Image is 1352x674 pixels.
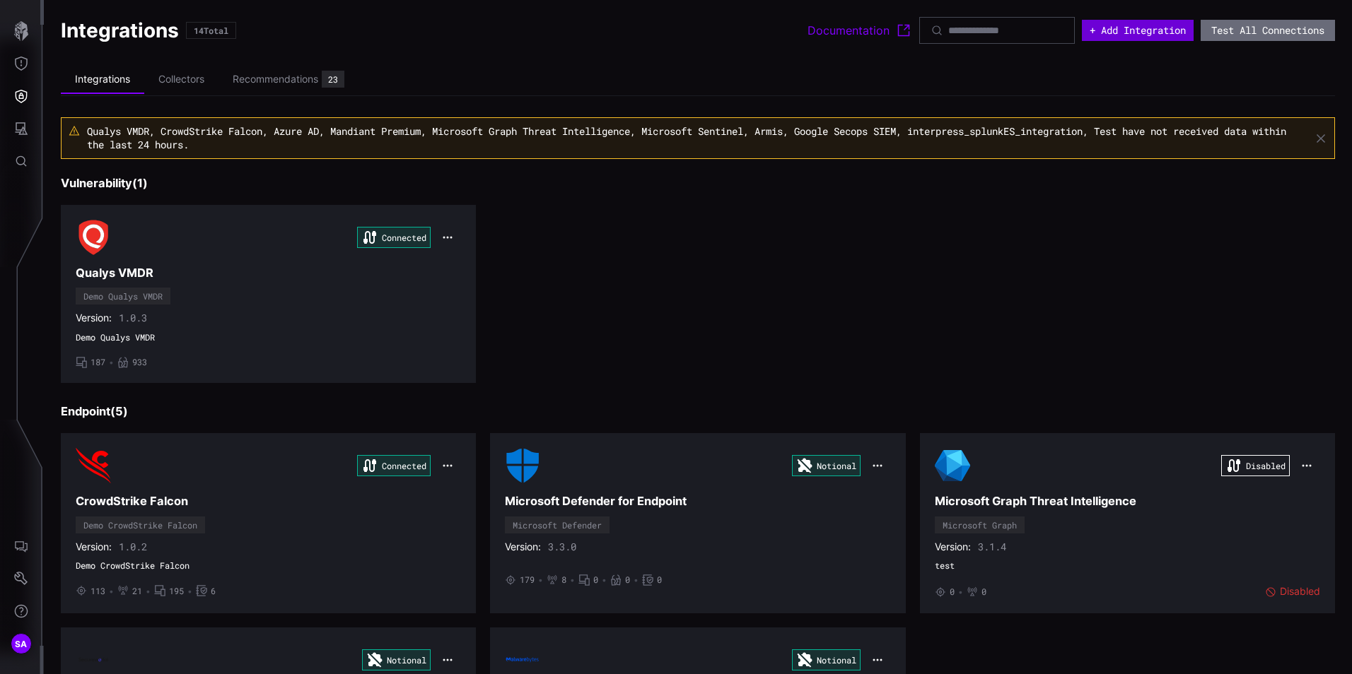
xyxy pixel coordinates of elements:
span: 933 [132,357,147,368]
h3: Qualys VMDR [76,266,461,280]
img: Demo Qualys VMDR [76,220,111,255]
span: • [538,574,543,586]
span: 187 [91,357,105,368]
span: 0 [657,574,662,586]
span: Demo Qualys VMDR [76,332,461,343]
h3: Microsoft Defender for Endpoint [505,494,890,509]
span: 1.0.2 [119,540,147,553]
button: Test All Connections [1201,20,1335,41]
img: Microsoft Graph [935,448,970,483]
div: Notional [792,649,861,670]
h3: Endpoint ( 5 ) [61,404,1335,419]
span: 0 [625,574,630,586]
h3: Vulnerability ( 1 ) [61,176,1335,191]
div: Disabled [1221,455,1290,476]
span: 6 [211,586,216,597]
h1: Integrations [61,18,179,43]
div: Microsoft Graph [943,521,1017,529]
h3: Microsoft Graph Threat Intelligence [935,494,1320,509]
span: 0 [593,574,598,586]
span: 21 [132,586,142,597]
img: Microsoft Defender [505,448,540,483]
span: Demo CrowdStrike Falcon [76,560,461,572]
span: Version: [76,312,112,324]
span: 8 [561,574,566,586]
div: Notional [362,649,431,670]
span: • [570,574,575,586]
span: • [109,357,114,368]
span: Version: [935,540,971,553]
span: 195 [169,586,184,597]
div: 23 [328,75,338,83]
img: Demo CrowdStrike Falcon [76,448,111,483]
span: 0 [950,586,955,598]
span: • [634,574,639,586]
span: • [146,586,151,597]
span: • [187,586,192,597]
span: Version: [76,540,112,553]
div: Recommendations [233,73,318,85]
div: Demo Qualys VMDR [83,292,163,300]
span: • [602,574,607,586]
li: Integrations [61,66,144,94]
div: Microsoft Defender [513,521,602,529]
span: Version: [505,540,541,553]
span: test [935,560,1320,572]
h3: CrowdStrike Falcon [76,494,461,509]
span: • [109,586,114,597]
div: Notional [792,455,861,476]
span: 179 [520,574,535,586]
span: SA [15,637,28,651]
div: Connected [357,227,431,248]
a: Documentation [808,22,912,39]
div: Disabled [1265,585,1320,598]
li: Collectors [144,66,218,93]
button: + Add Integration [1082,20,1194,41]
div: Connected [357,455,431,476]
span: 3.1.4 [978,540,1006,553]
div: Demo CrowdStrike Falcon [83,521,197,529]
span: 3.3.0 [548,540,576,553]
span: Qualys VMDR, CrowdStrike Falcon, Azure AD, Mandiant Premium, Microsoft Graph Threat Intelligence,... [87,124,1286,150]
span: • [958,586,963,598]
span: 113 [91,586,105,597]
span: 0 [981,586,986,598]
div: 14 Total [194,26,228,35]
span: 1.0.3 [119,312,147,324]
button: SA [1,627,42,660]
